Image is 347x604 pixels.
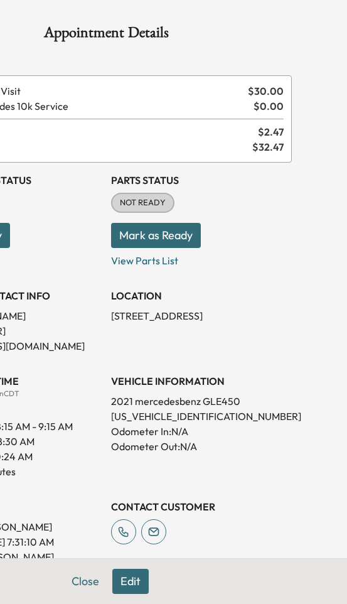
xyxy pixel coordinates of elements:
[111,288,292,303] h3: LOCATION
[111,424,292,439] p: Odometer In: N/A
[111,248,292,268] p: View Parts List
[252,139,284,154] span: $ 32.47
[111,394,292,409] p: 2021 mercedesbenz GLE450
[112,569,149,594] button: Edit
[112,197,173,209] span: NOT READY
[111,223,201,248] button: Mark as Ready
[111,499,292,514] h3: CONTACT CUSTOMER
[248,84,284,99] span: $ 30.00
[258,124,284,139] span: $ 2.47
[63,569,107,594] button: Close
[111,439,292,454] p: Odometer Out: N/A
[254,99,284,114] span: $ 0.00
[111,374,292,389] h3: VEHICLE INFORMATION
[111,409,292,424] p: [US_VEHICLE_IDENTIFICATION_NUMBER]
[111,308,292,323] p: [STREET_ADDRESS]
[111,173,292,188] h3: Parts Status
